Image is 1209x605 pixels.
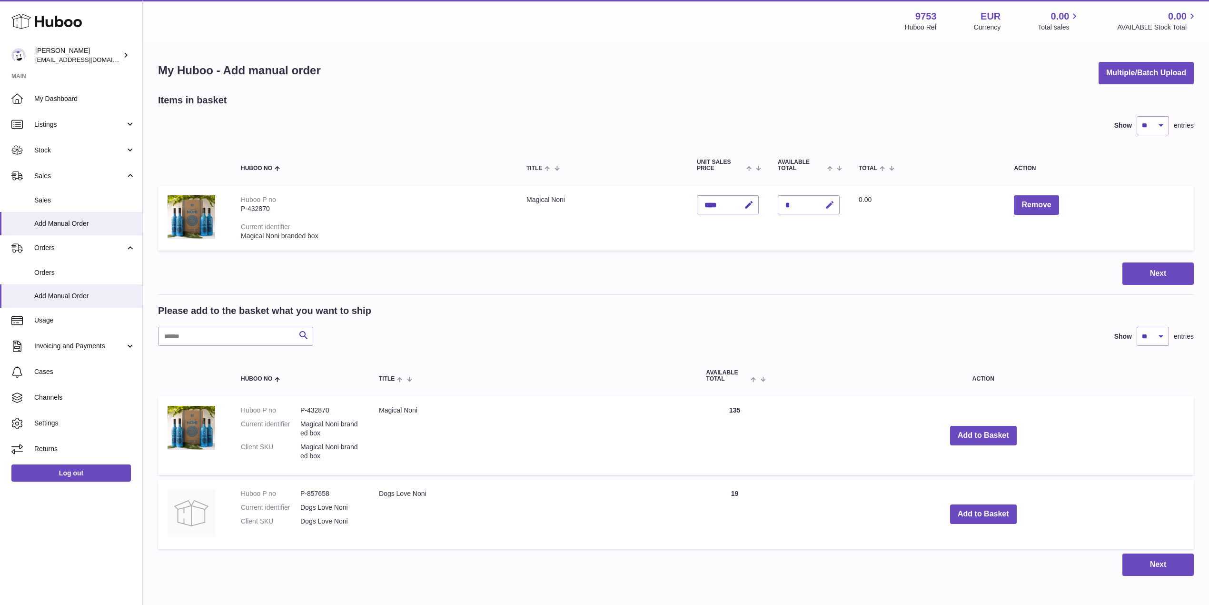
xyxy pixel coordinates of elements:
img: Magical Noni [168,195,215,239]
span: Returns [34,444,135,454]
span: 0.00 [1051,10,1070,23]
span: My Dashboard [34,94,135,103]
span: Channels [34,393,135,402]
td: Magical Noni [517,186,687,251]
span: Sales [34,171,125,181]
span: 0.00 [1168,10,1187,23]
span: Add Manual Order [34,219,135,228]
span: Settings [34,419,135,428]
dt: Huboo P no [241,406,300,415]
div: P-432870 [241,204,507,213]
span: AVAILABLE Stock Total [1117,23,1198,32]
dd: Magical Noni branded box [300,420,360,438]
span: Title [379,376,395,382]
div: Currency [974,23,1001,32]
span: Title [526,165,542,171]
span: Listings [34,120,125,129]
img: Magical Noni [168,406,215,449]
dd: P-857658 [300,489,360,498]
button: Next [1122,554,1194,576]
th: Action [773,360,1194,392]
dt: Huboo P no [241,489,300,498]
dt: Client SKU [241,517,300,526]
strong: EUR [981,10,1001,23]
label: Show [1114,332,1132,341]
span: Add Manual Order [34,292,135,301]
dd: P-432870 [300,406,360,415]
span: Stock [34,146,125,155]
span: Huboo no [241,165,272,171]
a: 0.00 Total sales [1038,10,1080,32]
span: AVAILABLE Total [706,370,749,382]
span: Usage [34,316,135,325]
a: Log out [11,464,131,482]
dt: Current identifier [241,420,300,438]
td: 19 [697,480,773,549]
dd: Magical Noni branded box [300,443,360,461]
div: Huboo P no [241,196,276,203]
dd: Dogs Love Noni [300,517,360,526]
dt: Client SKU [241,443,300,461]
button: Remove [1014,195,1059,215]
strong: 9753 [915,10,937,23]
h2: Items in basket [158,94,227,107]
dd: Dogs Love Noni [300,503,360,512]
div: Action [1014,165,1184,171]
span: entries [1174,332,1194,341]
span: [EMAIL_ADDRESS][DOMAIN_NAME] [35,56,140,63]
td: Magical Noni [369,396,697,474]
img: info@welovenoni.com [11,48,26,62]
span: AVAILABLE Total [778,159,825,171]
div: Magical Noni branded box [241,232,507,241]
span: Orders [34,243,125,252]
label: Show [1114,121,1132,130]
button: Add to Basket [950,426,1017,445]
span: entries [1174,121,1194,130]
div: [PERSON_NAME] [35,46,121,64]
span: Unit Sales Price [697,159,744,171]
img: Dogs Love Noni [168,489,215,537]
dt: Current identifier [241,503,300,512]
button: Multiple/Batch Upload [1099,62,1194,84]
span: Huboo no [241,376,272,382]
div: Huboo Ref [905,23,937,32]
h2: Please add to the basket what you want to ship [158,304,371,317]
span: Invoicing and Payments [34,342,125,351]
span: Orders [34,268,135,277]
h1: My Huboo - Add manual order [158,63,321,78]
a: 0.00 AVAILABLE Stock Total [1117,10,1198,32]
td: Dogs Love Noni [369,480,697,549]
span: Cases [34,367,135,376]
span: 0.00 [859,196,872,203]
span: Total [859,165,877,171]
td: 135 [697,396,773,474]
span: Total sales [1038,23,1080,32]
button: Add to Basket [950,504,1017,524]
div: Current identifier [241,223,290,231]
button: Next [1122,262,1194,285]
span: Sales [34,196,135,205]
